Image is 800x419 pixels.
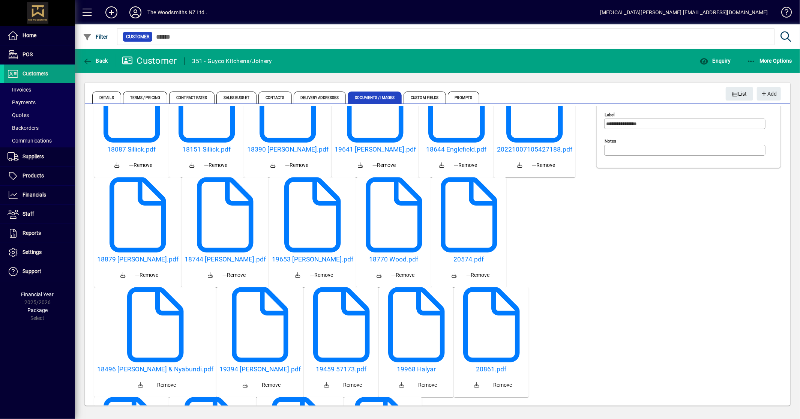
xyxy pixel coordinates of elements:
span: Remove [532,161,555,169]
span: Details [92,92,121,104]
a: Download [318,376,336,394]
a: Download [352,156,370,174]
button: Back [81,54,110,68]
button: Remove [411,378,440,392]
a: Products [4,167,75,185]
a: 18390 [PERSON_NAME].pdf [247,146,329,153]
a: 19653 [PERSON_NAME].pdf [272,255,353,263]
span: Sales Budget [216,92,257,104]
button: Enquiry [698,54,732,68]
span: Staff [23,211,34,217]
a: 19459 57173.pdf [307,365,376,373]
span: Payments [8,99,36,105]
a: Download [202,266,220,284]
button: Remove [486,378,515,392]
a: Home [4,26,75,45]
span: Back [83,58,108,64]
a: POS [4,45,75,64]
button: Remove [529,158,558,172]
span: Financials [23,192,46,198]
button: Remove [201,158,230,172]
span: Contacts [258,92,292,104]
a: Download [370,266,388,284]
span: Contract Rates [169,92,214,104]
a: 18744 [PERSON_NAME].pdf [185,255,266,263]
span: Reports [23,230,41,236]
button: Remove [336,378,365,392]
span: POS [23,51,33,57]
span: Invoices [8,87,31,93]
mat-label: Notes [605,138,616,144]
a: Download [445,266,463,284]
div: The Woodsmiths NZ Ltd . [147,6,207,18]
a: 19641 [PERSON_NAME].pdf [335,146,416,153]
span: More Options [747,58,792,64]
span: Remove [129,161,152,169]
a: 19968 Halyar [382,365,451,373]
span: Remove [454,161,477,169]
button: Remove [126,158,155,172]
button: Remove [451,158,480,172]
a: Payments [4,96,75,109]
a: Backorders [4,122,75,134]
span: Remove [391,271,414,279]
button: Profile [123,6,147,19]
a: Download [511,156,529,174]
a: Quotes [4,109,75,122]
button: Remove [150,378,179,392]
span: Communications [8,138,52,144]
a: Download [393,376,411,394]
mat-label: Label [605,112,615,117]
span: Add [761,88,777,100]
span: Remove [223,271,246,279]
a: Financials [4,186,75,204]
a: Download [114,266,132,284]
button: Filter [81,30,110,44]
span: Backorders [8,125,39,131]
a: Download [132,376,150,394]
span: Home [23,32,36,38]
span: Remove [489,381,512,389]
button: Remove [132,268,162,282]
button: More Options [745,54,794,68]
a: 20574.pdf [434,255,503,263]
app-page-header-button: Back [75,54,116,68]
button: Remove [388,268,417,282]
span: Remove [414,381,437,389]
a: Reports [4,224,75,243]
a: 19394 [PERSON_NAME].pdf [219,365,301,373]
a: Communications [4,134,75,147]
a: Download [108,156,126,174]
span: Remove [258,381,281,389]
span: Terms / Pricing [123,92,168,104]
a: 18151 Sillick.pdf [172,146,241,153]
a: Download [237,376,255,394]
a: 20221007105427188.pdf [497,146,572,153]
div: Customer [122,55,177,67]
span: Prompts [448,92,480,104]
span: Suppliers [23,153,44,159]
button: List [726,87,753,101]
a: Settings [4,243,75,262]
a: 18770 Wood.pdf [359,255,428,263]
span: Remove [310,271,333,279]
span: Support [23,268,41,274]
a: Download [264,156,282,174]
a: Support [4,262,75,281]
span: Customers [23,71,48,77]
span: Financial Year [21,291,54,297]
h5: 20861.pdf [457,365,526,373]
a: 18496 [PERSON_NAME] & Nyabundi.pdf [97,365,213,373]
a: Knowledge Base [776,2,791,26]
a: Download [433,156,451,174]
span: Settings [23,249,42,255]
span: Remove [339,381,362,389]
button: Remove [307,268,336,282]
a: 18879 [PERSON_NAME].pdf [97,255,179,263]
button: Remove [463,268,492,282]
